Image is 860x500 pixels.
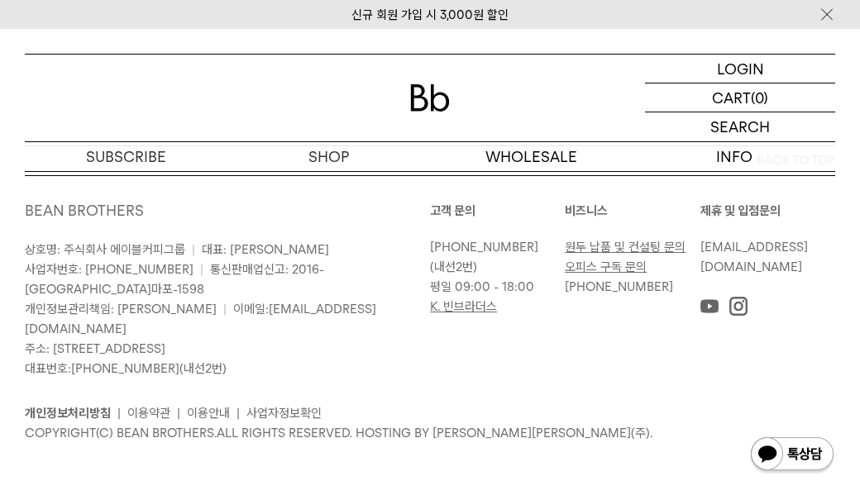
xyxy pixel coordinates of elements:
[25,423,835,443] p: COPYRIGHT(C) BEAN BROTHERS. ALL RIGHTS RESERVED. HOSTING BY [PERSON_NAME][PERSON_NAME](주).
[25,302,217,317] span: 개인정보관리책임: [PERSON_NAME]
[710,112,770,141] p: SEARCH
[246,406,322,421] a: 사업자정보확인
[645,83,835,112] a: CART (0)
[712,83,751,112] p: CART
[25,302,376,336] span: 이메일:
[127,406,170,421] a: 이용약관
[25,406,111,421] a: 개인정보처리방침
[700,201,835,221] p: 제휴 및 입점문의
[430,237,557,277] p: (내선2번)
[25,262,324,297] span: 통신판매업신고: 2016-[GEOGRAPHIC_DATA]마포-1598
[751,83,768,112] p: (0)
[202,242,329,257] span: 대표: [PERSON_NAME]
[565,240,686,255] a: 원두 납품 및 컨설팅 문의
[633,142,835,171] p: INFO
[430,277,557,297] p: 평일 09:00 - 18:00
[717,55,764,83] p: LOGIN
[565,201,700,221] p: 비즈니스
[430,240,538,255] a: [PHONE_NUMBER]
[25,262,193,277] span: 사업자번호: [PHONE_NUMBER]
[71,361,179,376] a: [PHONE_NUMBER]
[700,240,808,274] a: [EMAIL_ADDRESS][DOMAIN_NAME]
[410,84,450,112] img: 로고
[223,302,227,317] span: |
[25,341,165,356] span: 주소: [STREET_ADDRESS]
[25,361,227,376] span: 대표번호: (내선2번)
[25,242,185,257] span: 상호명: 주식회사 에이블커피그룹
[25,302,376,336] a: [EMAIL_ADDRESS][DOMAIN_NAME]
[187,406,230,421] a: 이용안내
[430,299,497,314] a: K. 빈브라더스
[430,201,565,221] p: 고객 문의
[236,403,240,423] li: |
[200,262,203,277] span: |
[565,279,673,294] a: [PHONE_NUMBER]
[25,202,144,219] a: BEAN BROTHERS
[351,7,509,22] a: 신규 회원 가입 시 3,000원 할인
[117,403,121,423] li: |
[749,436,835,475] img: 카카오톡 채널 1:1 채팅 버튼
[430,142,633,171] p: WHOLESALE
[192,242,195,257] span: |
[177,403,180,423] li: |
[645,55,835,83] a: LOGIN
[25,142,227,171] a: SUBSCRIBE
[227,142,430,171] a: SHOP
[565,260,647,274] a: 오피스 구독 문의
